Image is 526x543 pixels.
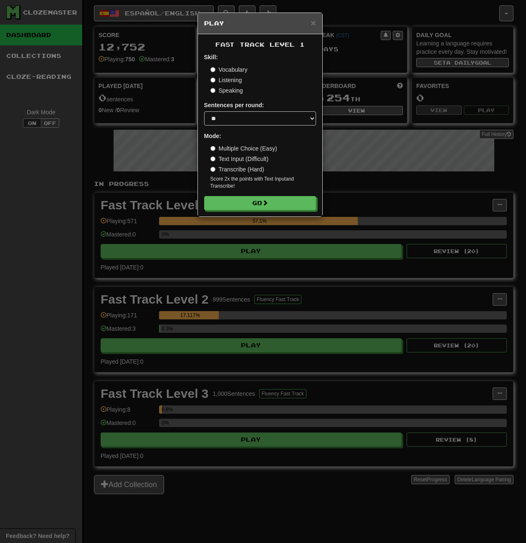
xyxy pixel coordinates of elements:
input: Text Input (Difficult) [210,156,215,161]
small: Score 2x the points with Text Input and Transcribe ! [210,176,316,190]
strong: Skill: [204,54,218,60]
label: Transcribe (Hard) [210,165,264,173]
input: Transcribe (Hard) [210,167,215,172]
label: Multiple Choice (Easy) [210,144,277,153]
label: Text Input (Difficult) [210,155,269,163]
label: Sentences per round: [204,101,264,109]
input: Listening [210,78,215,83]
label: Speaking [210,86,243,95]
input: Speaking [210,88,215,93]
h5: Play [204,19,316,28]
input: Vocabulary [210,67,215,72]
label: Listening [210,76,242,84]
span: × [311,18,316,28]
span: Fast Track Level 1 [215,41,305,48]
strong: Mode: [204,133,221,139]
label: Vocabulary [210,65,248,74]
button: Go [204,196,316,210]
button: Close [311,18,316,27]
input: Multiple Choice (Easy) [210,146,215,151]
